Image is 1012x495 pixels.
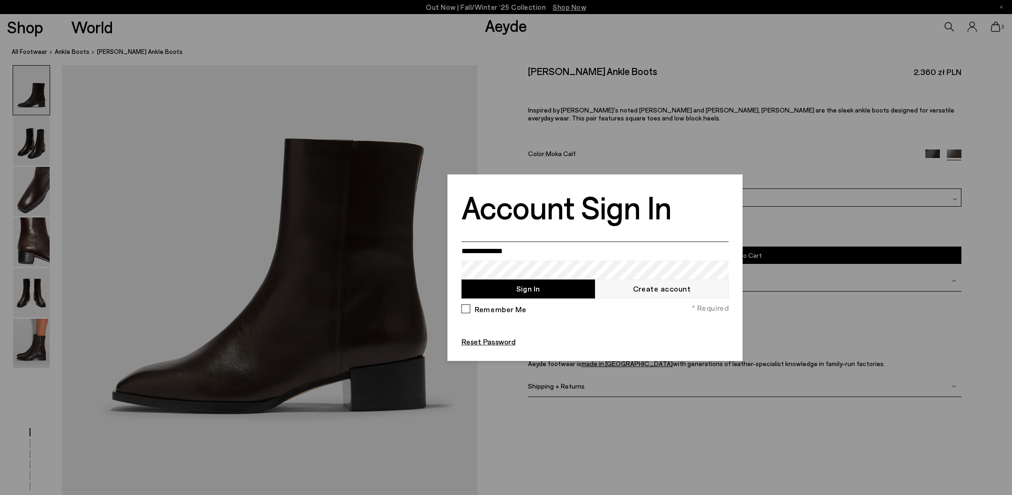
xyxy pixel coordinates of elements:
h2: Account Sign In [461,190,671,224]
label: Remember Me [472,304,527,312]
a: Reset Password [461,337,515,346]
a: Create account [595,279,729,299]
button: Sign In [461,279,595,299]
span: * Required [692,303,729,314]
